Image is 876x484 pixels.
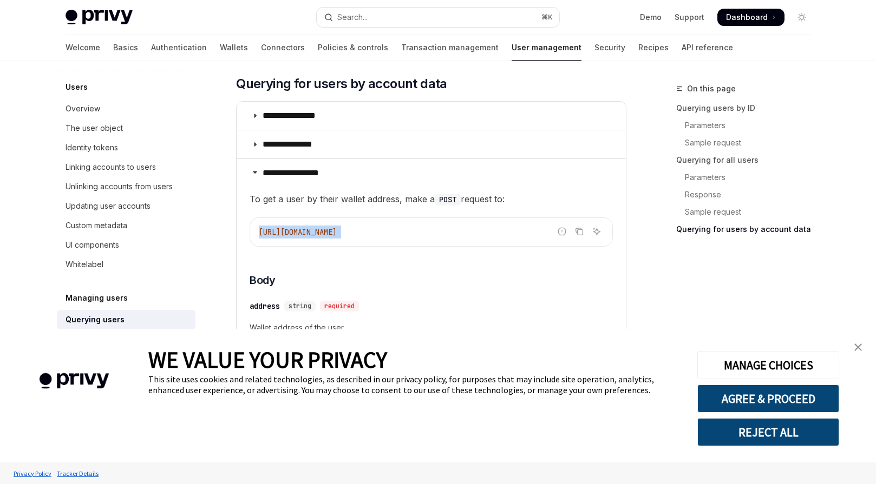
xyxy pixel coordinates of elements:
div: required [320,301,359,311]
span: Wallet address of the user. [250,321,613,334]
div: Whitelabel [66,258,103,271]
span: Body [250,273,275,288]
button: AGREE & PROCEED [697,384,839,413]
a: Recipes [638,35,669,61]
div: Overview [66,102,100,115]
a: Parameters [676,117,819,134]
div: Updating user accounts [66,200,151,213]
button: Toggle dark mode [793,9,810,26]
div: UI components [66,238,119,251]
a: Privacy Policy [11,464,54,483]
button: Report incorrect code [555,224,569,238]
div: The user object [66,122,123,135]
a: Security [594,35,625,61]
button: Copy the contents from the code block [572,224,586,238]
a: Welcome [66,35,100,61]
div: Custom metadata [66,219,127,232]
a: Querying users by ID [676,100,819,117]
div: Querying users [66,313,125,326]
a: Demo [640,12,662,23]
span: [URL][DOMAIN_NAME] [259,227,337,237]
a: Connectors [261,35,305,61]
div: Unlinking accounts from users [66,180,173,193]
a: Dashboard [717,9,785,26]
a: Unlinking accounts from users [57,177,195,196]
a: Wallets [220,35,248,61]
div: Search... [337,11,368,24]
a: Overview [57,99,195,118]
button: Open search [317,8,559,27]
img: company logo [16,357,132,405]
a: Whitelabel [57,255,195,274]
div: address [250,301,280,311]
a: Linking accounts to users [57,157,195,177]
a: Identity tokens [57,138,195,157]
a: Sample request [676,134,819,151]
img: close banner [854,343,862,351]
a: Authentication [151,35,207,61]
a: Custom metadata [57,216,195,235]
a: Transaction management [401,35,499,61]
a: Response [676,186,819,203]
a: Policies & controls [318,35,388,61]
a: Support [675,12,704,23]
div: Identity tokens [66,141,118,154]
div: Linking accounts to users [66,161,156,174]
a: Basics [113,35,138,61]
a: Parameters [676,169,819,186]
h5: Users [66,81,88,94]
button: REJECT ALL [697,418,839,446]
a: close banner [847,336,869,358]
a: UI components [57,235,195,255]
span: Querying for users by account data [236,75,447,92]
a: The user object [57,118,195,138]
div: This site uses cookies and related technologies, as described in our privacy policy, for purposes... [148,374,681,395]
span: On this page [687,82,736,95]
a: API reference [682,35,733,61]
button: Ask AI [590,224,604,238]
span: To get a user by their wallet address, make a request to: [250,191,613,207]
code: POST [435,194,461,205]
a: Querying users [57,310,195,329]
a: Updating user accounts [57,196,195,216]
button: MANAGE CHOICES [697,351,839,379]
a: Querying for users by account data [676,221,819,238]
span: ⌘ K [541,13,553,22]
a: Tracker Details [54,464,101,483]
h5: Managing users [66,291,128,304]
span: Dashboard [726,12,768,23]
img: light logo [66,10,133,25]
a: User management [512,35,581,61]
a: Querying for all users [676,151,819,169]
span: string [289,302,311,310]
span: WE VALUE YOUR PRIVACY [148,346,387,374]
a: Sample request [676,203,819,221]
